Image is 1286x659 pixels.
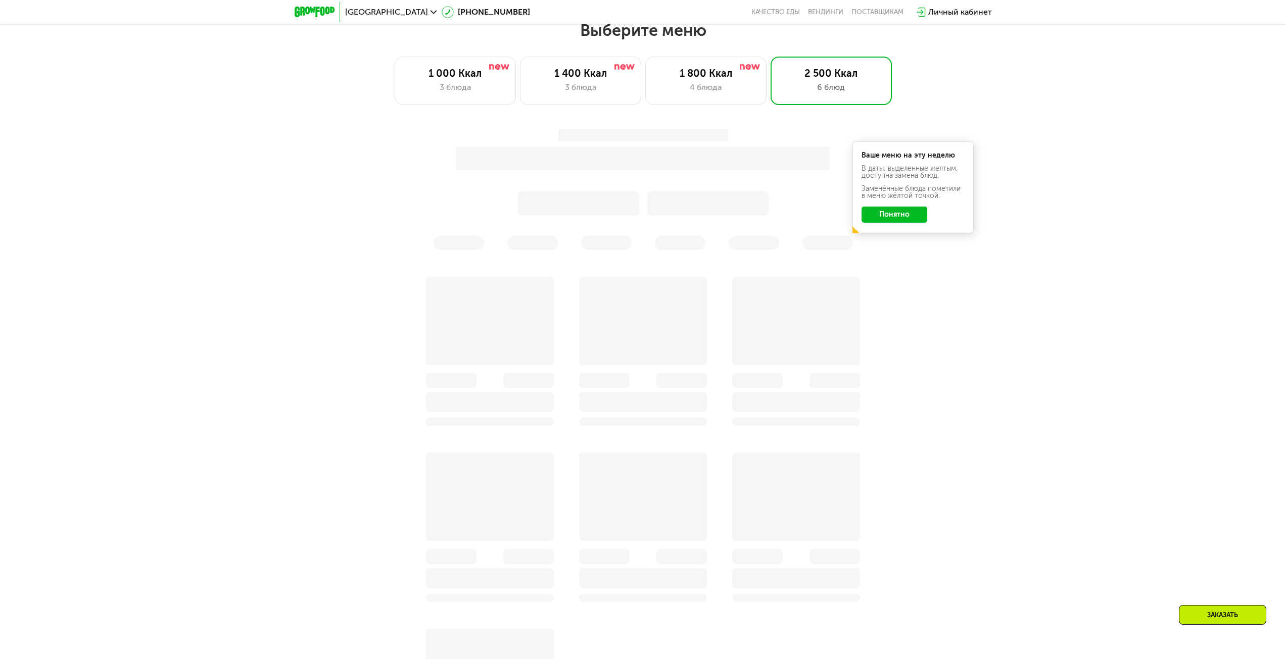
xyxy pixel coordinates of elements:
div: Заказать [1179,605,1266,625]
div: В даты, выделенные желтым, доступна замена блюд. [862,165,965,179]
div: поставщикам [851,8,903,16]
div: 6 блюд [781,81,881,93]
button: Понятно [862,207,927,223]
div: 1 800 Ккал [656,67,756,79]
a: [PHONE_NUMBER] [442,6,530,18]
div: 2 500 Ккал [781,67,881,79]
span: [GEOGRAPHIC_DATA] [345,8,428,16]
div: 1 400 Ккал [531,67,631,79]
div: 3 блюда [405,81,505,93]
div: Личный кабинет [928,6,992,18]
div: 4 блюда [656,81,756,93]
div: 1 000 Ккал [405,67,505,79]
a: Качество еды [751,8,800,16]
a: Вендинги [808,8,843,16]
h2: Выберите меню [32,20,1254,40]
div: Заменённые блюда пометили в меню жёлтой точкой. [862,185,965,199]
div: Ваше меню на эту неделю [862,152,965,159]
div: 3 блюда [531,81,631,93]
